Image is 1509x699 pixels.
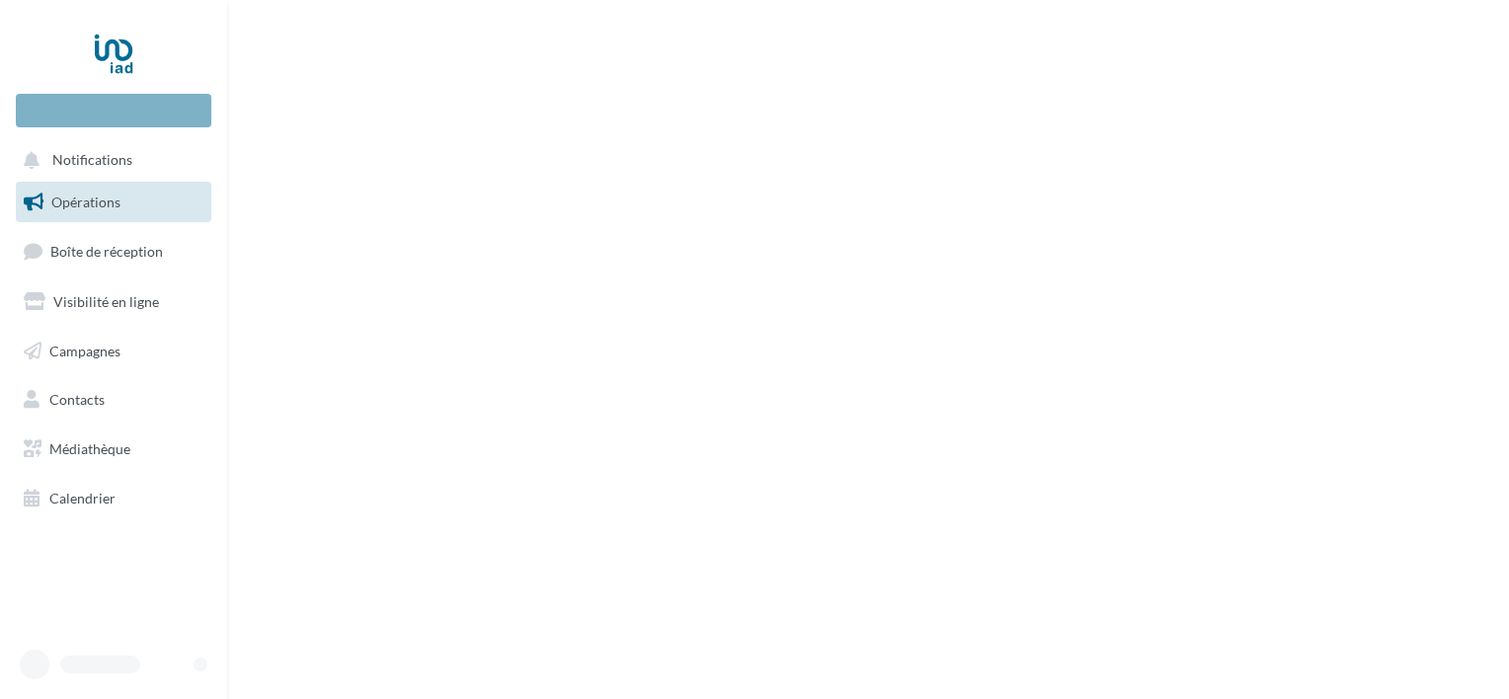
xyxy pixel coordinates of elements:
a: Boîte de réception [12,230,215,272]
span: Médiathèque [49,440,130,457]
a: Contacts [12,379,215,421]
span: Visibilité en ligne [53,293,159,310]
a: Visibilité en ligne [12,281,215,323]
a: Calendrier [12,478,215,519]
span: Opérations [51,194,120,210]
div: Nouvelle campagne [16,94,211,127]
span: Boîte de réception [50,243,163,260]
span: Campagnes [49,342,120,358]
span: Calendrier [49,490,116,506]
a: Campagnes [12,331,215,372]
a: Médiathèque [12,428,215,470]
span: Notifications [52,152,132,169]
a: Opérations [12,182,215,223]
span: Contacts [49,391,105,408]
